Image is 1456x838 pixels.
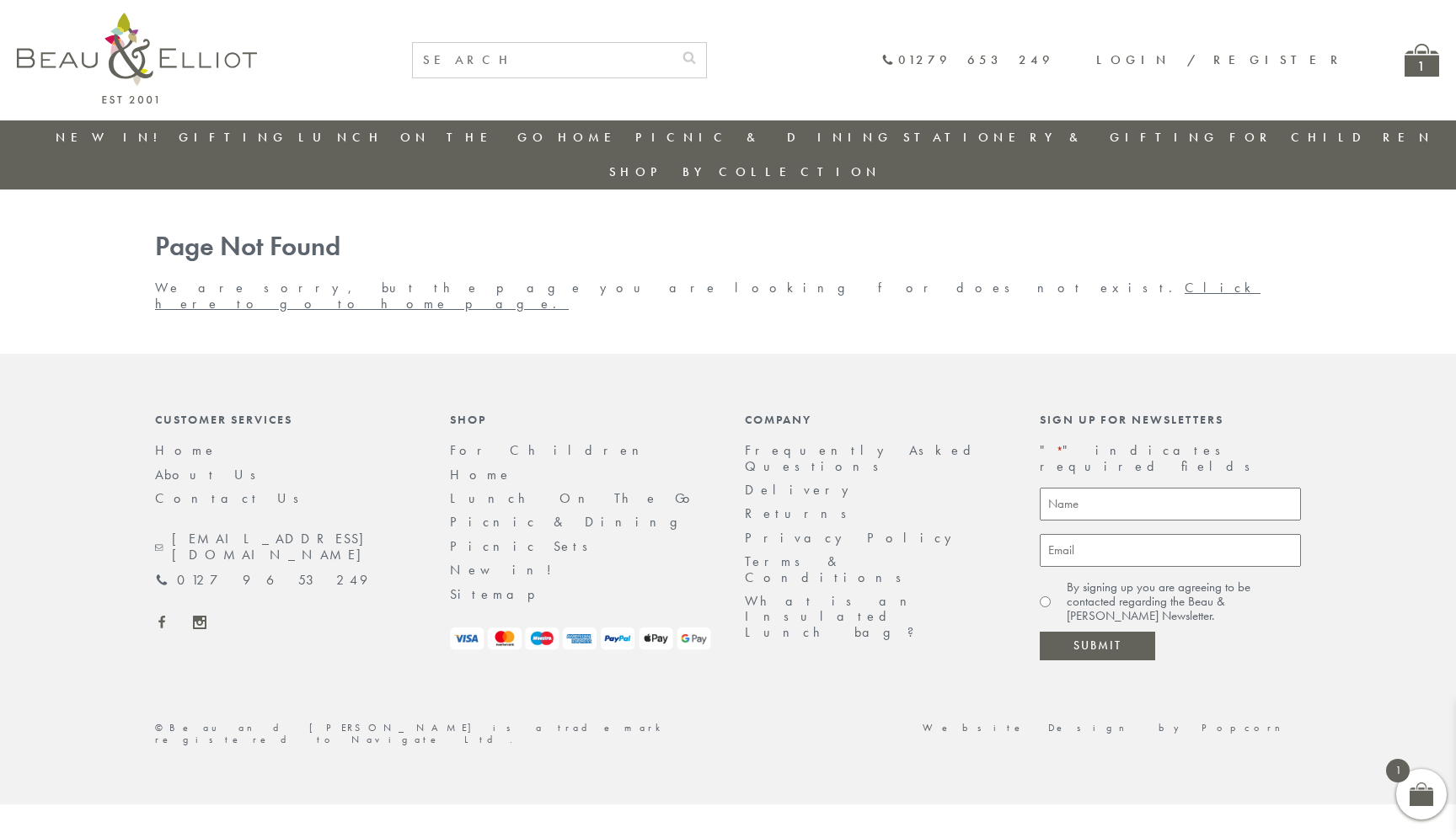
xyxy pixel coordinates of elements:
[450,513,694,531] a: Picnic & Dining
[745,592,928,641] a: What is an Insulated Lunch bag?
[155,466,267,483] a: About Us
[745,441,982,474] a: Frequently Asked Questions
[903,129,1219,146] a: Stationery & Gifting
[155,441,217,459] a: Home
[1096,51,1346,68] a: Login / Register
[881,53,1054,67] a: 01279 653 249
[1067,580,1301,624] label: By signing up you are agreeing to be contacted regarding the Beau & [PERSON_NAME] Newsletter.
[17,13,257,104] img: logo
[450,489,700,507] a: Lunch On The Go
[450,561,564,579] a: New in!
[413,43,672,77] input: SEARCH
[155,279,1261,312] a: Click here to go to home page.
[450,413,711,426] div: Shop
[179,129,288,146] a: Gifting
[450,627,711,650] img: payment-logos.png
[745,529,961,547] a: Privacy Policy
[450,585,558,603] a: Sitemap
[138,232,1318,312] div: We are sorry, but the page you are looking for does not exist.
[923,721,1301,734] a: Website Design by Popcorn
[155,232,1301,263] h1: Page Not Found
[1040,443,1301,474] p: " " indicates required fields
[450,441,652,459] a: For Children
[1040,534,1301,567] input: Email
[298,129,548,146] a: Lunch On The Go
[745,552,913,585] a: Terms & Conditions
[138,723,728,746] div: ©Beau and [PERSON_NAME] is a trademark registered to Navigate Ltd.
[155,531,416,563] a: [EMAIL_ADDRESS][DOMAIN_NAME]
[745,413,1006,426] div: Company
[1040,413,1301,426] div: Sign up for newsletters
[558,129,625,146] a: Home
[609,163,881,180] a: Shop by collection
[155,489,310,507] a: Contact Us
[745,481,858,499] a: Delivery
[1040,488,1301,520] input: Name
[450,466,512,483] a: Home
[155,573,367,588] a: 01279 653 249
[1386,759,1410,782] span: 1
[635,129,893,146] a: Picnic & Dining
[155,413,416,426] div: Customer Services
[745,504,858,522] a: Returns
[1229,129,1434,146] a: For Children
[450,537,599,555] a: Picnic Sets
[56,129,169,146] a: New in!
[1405,44,1439,77] a: 1
[1040,632,1155,660] input: Submit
